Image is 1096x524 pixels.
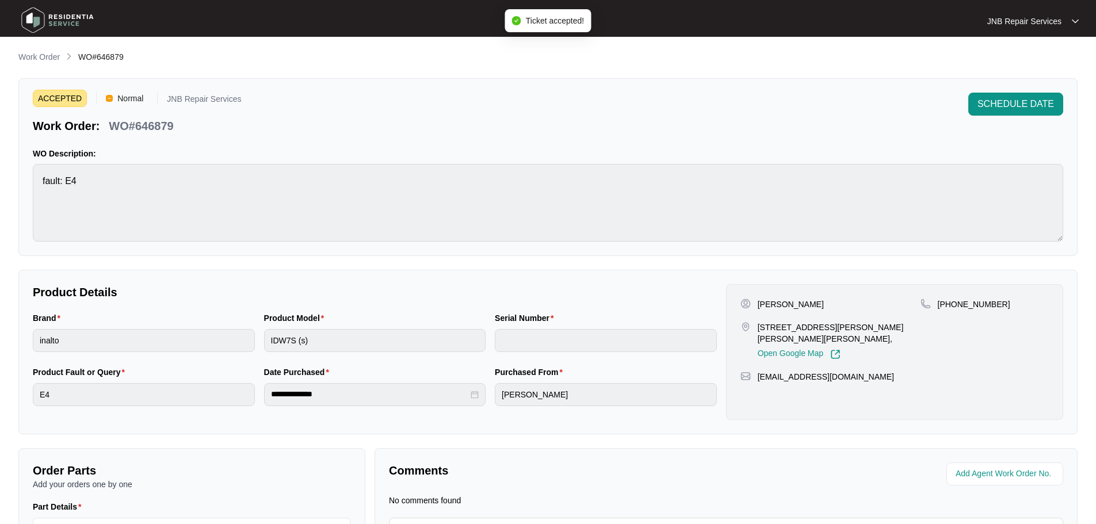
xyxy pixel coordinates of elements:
p: No comments found [389,495,461,506]
p: Work Order: [33,118,100,134]
p: Order Parts [33,462,351,479]
img: map-pin [921,299,931,309]
img: dropdown arrow [1072,18,1079,24]
textarea: fault: E4 [33,164,1063,242]
label: Product Fault or Query [33,366,129,378]
img: map-pin [740,322,751,332]
p: Product Details [33,284,717,300]
p: [PHONE_NUMBER] [938,299,1010,310]
img: user-pin [740,299,751,309]
img: map-pin [740,371,751,381]
input: Product Model [264,329,486,352]
span: WO#646879 [78,52,124,62]
p: WO#646879 [109,118,173,134]
label: Purchased From [495,366,567,378]
button: SCHEDULE DATE [968,93,1063,116]
label: Date Purchased [264,366,334,378]
label: Part Details [33,501,86,512]
p: [EMAIL_ADDRESS][DOMAIN_NAME] [758,371,894,383]
input: Purchased From [495,383,717,406]
input: Brand [33,329,255,352]
label: Serial Number [495,312,558,324]
label: Product Model [264,312,329,324]
p: JNB Repair Services [987,16,1061,27]
input: Add Agent Work Order No. [956,467,1056,481]
img: chevron-right [64,52,74,61]
a: Open Google Map [758,349,841,359]
input: Serial Number [495,329,717,352]
input: Date Purchased [271,388,469,400]
p: JNB Repair Services [167,95,241,107]
p: Comments [389,462,718,479]
span: SCHEDULE DATE [977,97,1054,111]
a: Work Order [16,51,62,64]
span: Normal [113,90,148,107]
p: [PERSON_NAME] [758,299,824,310]
p: WO Description: [33,148,1063,159]
img: residentia service logo [17,3,98,37]
input: Product Fault or Query [33,383,255,406]
img: Vercel Logo [106,95,113,102]
img: Link-External [830,349,841,359]
p: Add your orders one by one [33,479,351,490]
p: [STREET_ADDRESS][PERSON_NAME][PERSON_NAME][PERSON_NAME], [758,322,921,345]
label: Brand [33,312,65,324]
span: ACCEPTED [33,90,87,107]
p: Work Order [18,51,60,63]
span: Ticket accepted! [526,16,584,25]
span: check-circle [512,16,521,25]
